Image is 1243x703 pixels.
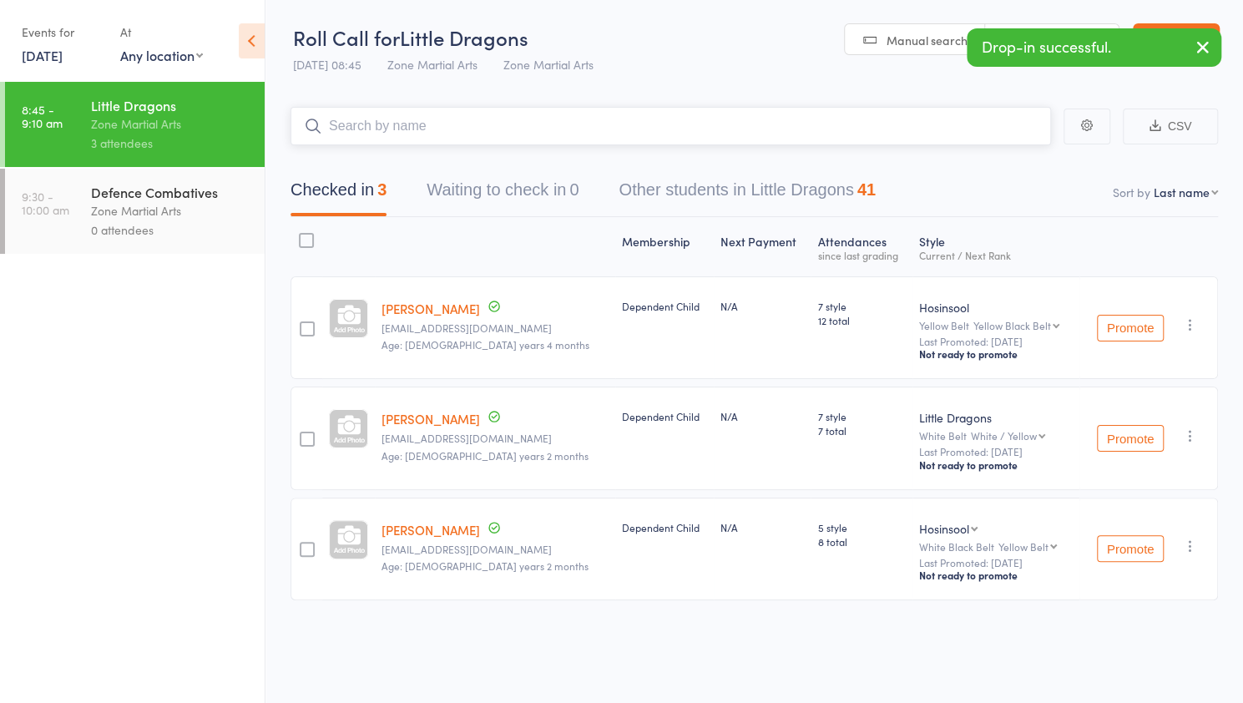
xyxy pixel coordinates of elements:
div: Style [912,225,1079,269]
div: Yellow Black Belt [973,320,1051,331]
div: Next Payment [714,225,811,269]
div: Yellow Belt [998,541,1048,552]
div: Hosinsool [919,520,969,537]
button: Other students in Little Dragons41 [619,172,876,216]
button: CSV [1123,109,1218,144]
small: claire__cafe@hotmail.com [381,544,609,555]
div: Little Dragons [919,409,1073,426]
div: N/A [720,409,804,423]
div: Zone Martial Arts [91,201,250,220]
span: Zone Martial Arts [387,56,477,73]
span: 8 total [817,534,906,549]
span: Age: [DEMOGRAPHIC_DATA] years 2 months [381,448,589,463]
div: Events for [22,18,104,46]
div: N/A [720,520,804,534]
a: [PERSON_NAME] [381,521,480,539]
div: Hosinsool [919,299,1073,316]
a: [PERSON_NAME] [381,410,480,427]
div: 0 attendees [91,220,250,240]
div: Dependent Child [622,520,707,534]
div: Little Dragons [91,96,250,114]
small: Last Promoted: [DATE] [919,446,1073,458]
a: 8:45 -9:10 amLittle DragonsZone Martial Arts3 attendees [5,82,265,167]
div: 3 [377,180,387,199]
div: Not ready to promote [919,458,1073,472]
div: Dependent Child [622,409,707,423]
div: Yellow Belt [919,320,1073,331]
div: Atten­dances [811,225,912,269]
span: Zone Martial Arts [503,56,594,73]
div: 0 [569,180,579,199]
time: 9:30 - 10:00 am [22,190,69,216]
div: Dependent Child [622,299,707,313]
span: 12 total [817,313,906,327]
div: White Black Belt [919,541,1073,552]
button: Promote [1097,315,1164,341]
button: Waiting to check in0 [427,172,579,216]
div: At [120,18,203,46]
a: 9:30 -10:00 amDefence CombativesZone Martial Arts0 attendees [5,169,265,254]
span: 7 total [817,423,906,437]
div: Not ready to promote [919,569,1073,582]
span: Little Dragons [400,23,528,51]
span: 7 style [817,409,906,423]
small: renefarrell@hotmail.com [381,432,609,444]
button: Promote [1097,425,1164,452]
a: [DATE] [22,46,63,64]
span: Age: [DEMOGRAPHIC_DATA] years 4 months [381,337,589,351]
div: Drop-in successful. [967,28,1221,67]
div: since last grading [817,250,906,260]
div: White / Yellow [971,430,1037,441]
time: 8:45 - 9:10 am [22,103,63,129]
span: Age: [DEMOGRAPHIC_DATA] years 2 months [381,559,589,573]
span: 7 style [817,299,906,313]
label: Sort by [1113,184,1150,200]
div: 3 attendees [91,134,250,153]
input: Search by name [291,107,1051,145]
span: Manual search [887,32,968,48]
div: Zone Martial Arts [91,114,250,134]
a: [PERSON_NAME] [381,300,480,317]
div: Current / Next Rank [919,250,1073,260]
small: Last Promoted: [DATE] [919,557,1073,569]
div: Last name [1154,184,1210,200]
span: 5 style [817,520,906,534]
div: Any location [120,46,203,64]
div: Membership [615,225,714,269]
a: Exit roll call [1133,23,1220,57]
button: Promote [1097,535,1164,562]
div: 41 [857,180,876,199]
small: Last Promoted: [DATE] [919,336,1073,347]
span: Roll Call for [293,23,400,51]
button: Checked in3 [291,172,387,216]
div: Defence Combatives [91,183,250,201]
span: [DATE] 08:45 [293,56,361,73]
div: N/A [720,299,804,313]
div: White Belt [919,430,1073,441]
div: Not ready to promote [919,347,1073,361]
small: jennadowny30@gmail.com [381,322,609,334]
